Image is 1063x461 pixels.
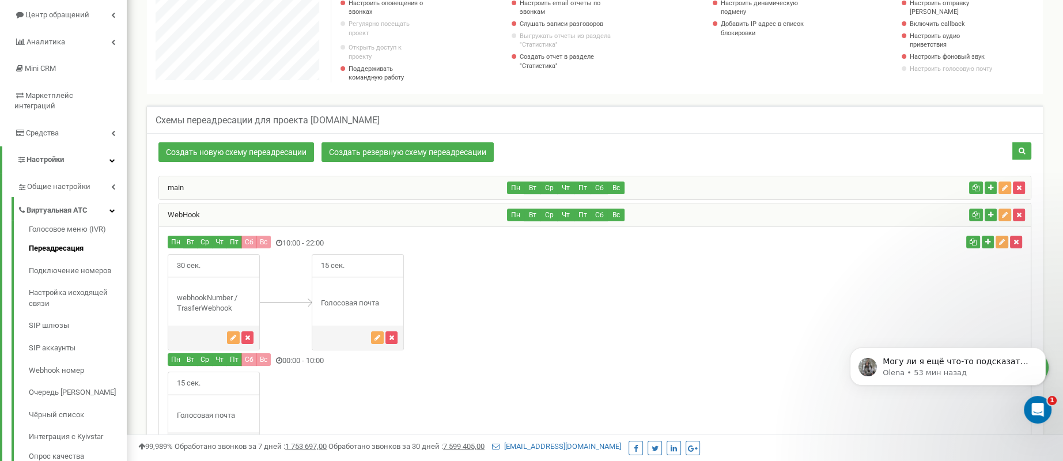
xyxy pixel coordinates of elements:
p: Регулярно посещать проект [349,20,426,37]
a: Чёрный список [29,404,127,426]
button: Вт [183,353,198,366]
button: Сб [241,236,257,248]
button: Пн [507,209,524,221]
span: 30 сек. [168,255,209,277]
a: Голосовое меню (IVR) [29,224,127,238]
a: Слушать записи разговоров [520,20,617,29]
a: Очередь [PERSON_NAME] [29,381,127,404]
button: Ср [540,182,558,194]
button: Пт [226,236,242,248]
button: Ср [197,353,213,366]
button: Чт [557,209,574,221]
span: 15 сек. [168,372,209,395]
div: Голосовая почта [168,410,259,421]
button: Чт [212,353,227,366]
button: Чт [557,182,574,194]
a: Настроить голосовую почту [910,65,993,74]
a: Создать новую схему переадресации [158,142,314,162]
button: Пт [574,209,591,221]
span: Аналитика [27,37,65,46]
a: Создать резервную схему переадресации [321,142,494,162]
button: Вс [607,209,625,221]
u: 7 599 405,00 [443,442,485,451]
a: SIP аккаунты [29,337,127,360]
button: Вс [256,236,271,248]
span: 99,989% [138,442,173,451]
button: Пт [574,182,591,194]
iframe: Intercom live chat [1024,396,1051,424]
a: Создать отчет в разделе "Статистика" [520,52,617,70]
a: Интеграция с Kyivstar [29,426,127,448]
u: 1 753 697,00 [285,442,327,451]
span: 15 сек. [312,255,353,277]
span: Общие настройки [27,182,90,192]
div: webhookNumber / TrasferWebhook [168,293,259,314]
iframe: Intercom notifications сообщение [833,323,1063,430]
button: Сб [591,182,608,194]
button: Вс [256,353,271,366]
button: Ср [197,236,213,248]
a: SIP шлюзы [29,315,127,337]
button: Пн [168,236,184,248]
a: Переадресация [29,237,127,260]
a: Включить callback [910,20,993,29]
a: Общие настройки [17,173,127,197]
button: Пн [168,353,184,366]
a: Выгружать отчеты из раздела "Статистика" [520,32,617,50]
a: Добавить IP адрес в список блокировки [721,20,810,37]
div: 10:00 - 22:00 [159,236,740,251]
span: Mini CRM [25,64,56,73]
span: Средства [26,129,59,137]
a: Webhook номер [29,360,127,382]
span: Настройки [27,155,64,164]
a: Настроить фоновый звук [910,52,993,62]
a: Настройки [2,146,127,173]
button: Вт [183,236,198,248]
a: Виртуальная АТС [17,197,127,221]
a: WebHook [159,210,200,219]
div: Голосовая почта [312,298,403,309]
button: Сб [241,353,257,366]
a: Подключение номеров [29,260,127,282]
span: Обработано звонков за 7 дней : [175,442,327,451]
span: 1 [1047,396,1057,405]
p: Поддерживать командную работу [349,65,426,82]
span: Обработано звонков за 30 дней : [328,442,485,451]
span: Центр обращений [25,10,89,19]
button: Вт [524,209,541,221]
button: Пн [507,182,524,194]
a: [EMAIL_ADDRESS][DOMAIN_NAME] [492,442,621,451]
h5: Схемы переадресации для проекта [DOMAIN_NAME] [156,115,380,126]
a: Открыть доступ к проекту [349,43,426,61]
button: Сб [591,209,608,221]
button: Пт [226,353,242,366]
a: main [159,183,184,192]
button: Вт [524,182,541,194]
div: 00:00 - 10:00 [159,353,740,369]
span: Виртуальная АТС [27,205,88,216]
button: Ср [540,209,558,221]
button: Вс [607,182,625,194]
button: Поиск схемы переадресации [1012,142,1031,160]
a: Настроить аудио приветствия [910,32,993,50]
a: Настройка исходящей связи [29,282,127,315]
button: Чт [212,236,227,248]
span: Маркетплейс интеграций [14,91,73,111]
